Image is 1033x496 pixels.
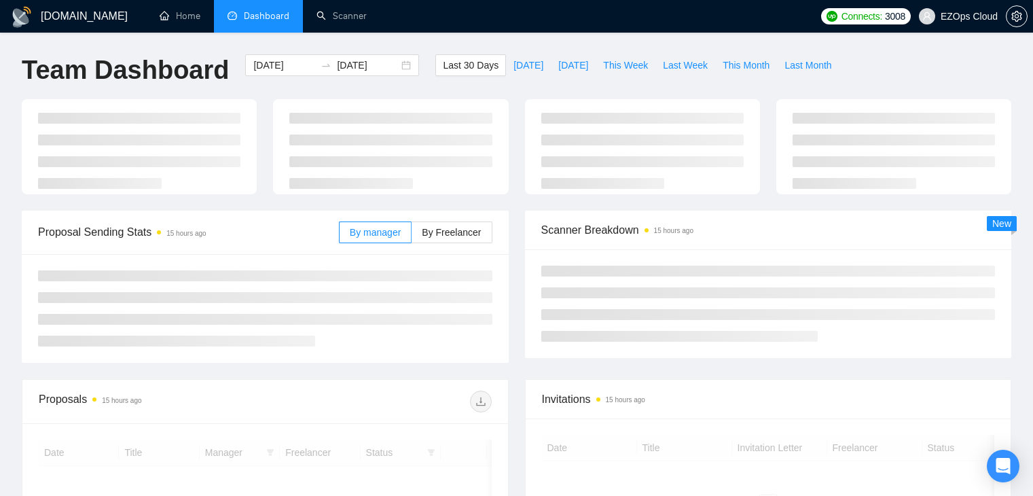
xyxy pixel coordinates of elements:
button: setting [1006,5,1028,27]
span: By manager [350,227,401,238]
span: This Week [603,58,648,73]
input: Start date [253,58,315,73]
span: dashboard [228,11,237,20]
time: 15 hours ago [654,227,693,234]
a: homeHome [160,10,200,22]
span: Dashboard [244,10,289,22]
span: Proposal Sending Stats [38,224,339,241]
button: Last Month [777,54,839,76]
button: This Month [715,54,777,76]
button: This Week [596,54,655,76]
span: Connects: [841,9,882,24]
span: New [992,218,1011,229]
span: By Freelancer [422,227,481,238]
span: to [321,60,331,71]
div: Proposals [39,391,265,412]
time: 15 hours ago [166,230,206,237]
span: This Month [723,58,769,73]
span: Last Month [784,58,831,73]
img: logo [11,6,33,28]
a: searchScanner [316,10,367,22]
h1: Team Dashboard [22,54,229,86]
a: setting [1006,11,1028,22]
input: End date [337,58,399,73]
button: [DATE] [551,54,596,76]
span: [DATE] [513,58,543,73]
button: Last Week [655,54,715,76]
span: Last 30 Days [443,58,499,73]
span: Last Week [663,58,708,73]
span: setting [1007,11,1027,22]
span: Invitations [542,391,995,408]
button: [DATE] [506,54,551,76]
span: [DATE] [558,58,588,73]
time: 15 hours ago [102,397,141,404]
img: upwork-logo.png [827,11,837,22]
button: Last 30 Days [435,54,506,76]
div: Open Intercom Messenger [987,450,1019,482]
span: user [922,12,932,21]
span: Scanner Breakdown [541,222,996,238]
span: swap-right [321,60,331,71]
time: 15 hours ago [606,396,645,404]
span: 3008 [885,9,905,24]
